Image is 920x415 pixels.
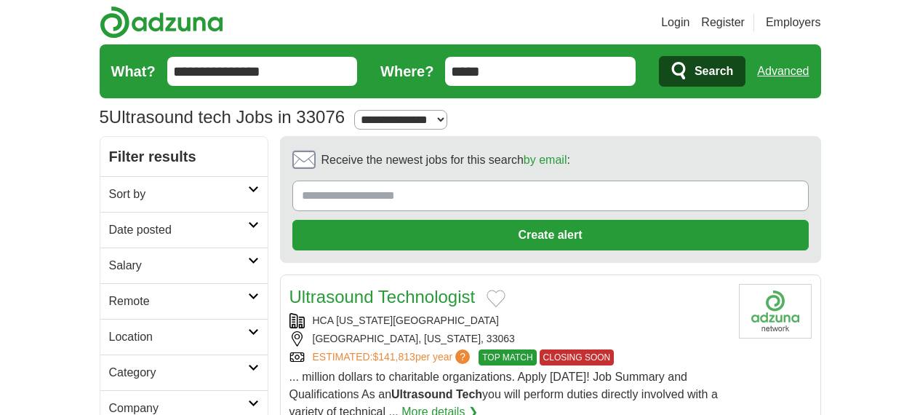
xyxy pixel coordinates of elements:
[109,364,248,382] h2: Category
[109,257,248,274] h2: Salary
[109,293,248,310] h2: Remote
[289,313,727,328] div: HCA [US_STATE][GEOGRAPHIC_DATA]
[100,283,268,319] a: Remote
[701,14,745,31] a: Register
[479,349,536,365] span: TOP MATCH
[109,328,248,346] h2: Location
[100,212,268,248] a: Date posted
[109,221,248,239] h2: Date posted
[661,14,689,31] a: Login
[487,290,505,307] button: Add to favorite jobs
[391,388,452,400] strong: Ultrasound
[372,351,415,363] span: $141,813
[695,57,733,86] span: Search
[540,349,615,365] span: CLOSING SOON
[757,57,809,86] a: Advanced
[100,248,268,283] a: Salary
[100,107,345,127] h1: Ultrasound tech Jobs in 33076
[100,137,268,176] h2: Filter results
[321,151,570,169] span: Receive the newest jobs for this search :
[456,388,482,400] strong: Tech
[100,319,268,355] a: Location
[766,14,821,31] a: Employers
[313,349,473,365] a: ESTIMATED:$141,813per year?
[109,186,248,203] h2: Sort by
[100,104,109,130] span: 5
[524,154,567,166] a: by email
[289,287,476,307] a: Ultrasound Technologist
[739,284,812,339] img: Company logo
[100,355,268,390] a: Category
[380,60,433,82] label: Where?
[289,331,727,347] div: [GEOGRAPHIC_DATA], [US_STATE], 33063
[455,349,470,364] span: ?
[100,6,223,39] img: Adzuna logo
[292,220,809,250] button: Create alert
[100,176,268,212] a: Sort by
[659,56,745,87] button: Search
[111,60,156,82] label: What?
